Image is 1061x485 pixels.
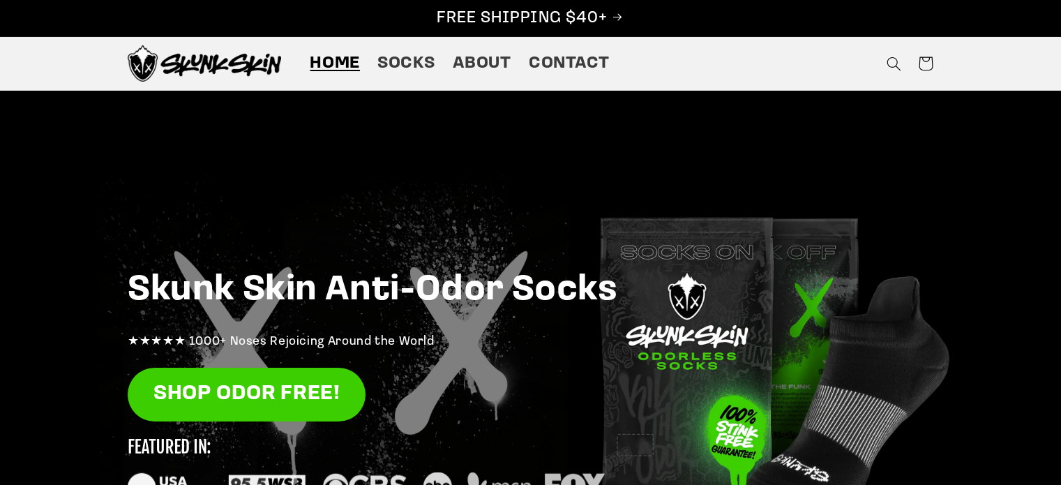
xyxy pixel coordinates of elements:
a: Socks [369,44,444,83]
a: SHOP ODOR FREE! [128,368,366,421]
p: FREE SHIPPING $40+ [15,8,1046,29]
p: ★★★★★ 1000+ Noses Rejoicing Around the World [128,331,933,354]
a: Contact [520,44,618,83]
span: About [453,53,511,75]
a: About [444,44,520,83]
strong: Skunk Skin Anti-Odor Socks [128,273,618,308]
span: Home [310,53,360,75]
span: Socks [377,53,435,75]
img: Skunk Skin Anti-Odor Socks. [128,45,281,82]
summary: Search [878,47,910,80]
a: Home [301,44,369,83]
span: Contact [529,53,609,75]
